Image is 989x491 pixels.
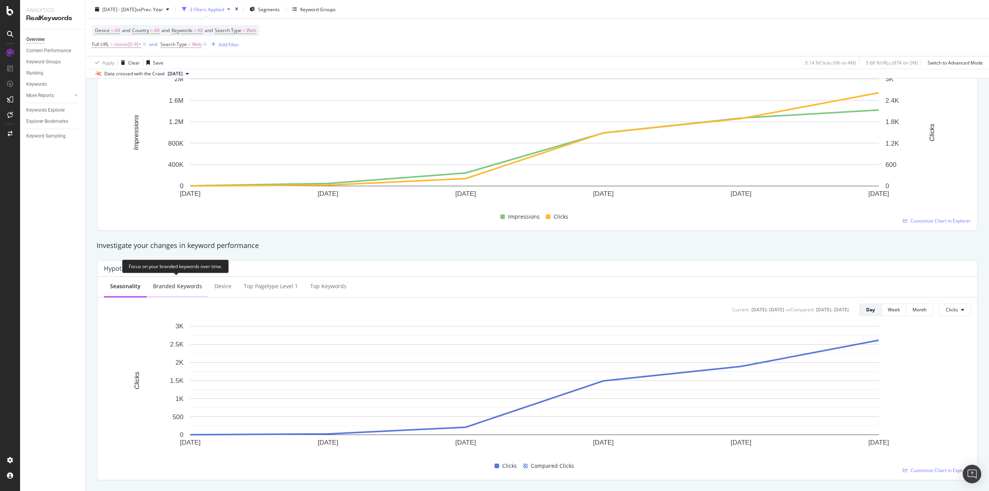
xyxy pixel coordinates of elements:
button: Week [882,304,906,316]
a: Customize Chart in Explorer [903,467,971,474]
div: RealKeywords [26,14,79,23]
div: Explorer Bookmarks [26,117,68,126]
span: Keywords [172,27,192,34]
button: Switch to Advanced Mode [924,56,983,69]
span: [DATE] - [DATE] [102,6,136,12]
button: Clear [118,56,140,69]
div: Open Intercom Messenger [963,465,981,483]
span: = [111,27,114,34]
div: [DATE] - [DATE] [751,306,784,313]
span: All [197,25,203,36]
div: Content Performance [26,47,71,55]
div: [DATE] - [DATE] [816,306,849,313]
text: [DATE] [180,190,201,197]
button: [DATE] - [DATE]vsPrev. Year [92,3,172,15]
text: 800K [168,140,184,147]
button: Clicks [939,304,971,316]
span: Search Type [215,27,241,34]
button: Add Filter [208,40,239,49]
div: Device [214,282,231,290]
div: vs Compared : [786,306,814,313]
text: Clicks [133,372,141,389]
span: Clicks [502,461,517,471]
div: Keyword Groups [300,6,336,12]
span: Clicks [946,306,958,313]
a: Overview [26,36,80,44]
div: Analytics [26,6,79,14]
button: [DATE] [165,69,192,78]
text: [DATE] [868,439,889,446]
div: Keywords Explorer [26,106,65,114]
span: Segments [258,6,280,12]
div: More Reports [26,92,54,100]
span: Web [246,25,256,36]
a: Keywords Explorer [26,106,80,114]
button: Segments [246,3,283,15]
text: [DATE] [455,439,476,446]
span: and [122,27,130,34]
text: [DATE] [868,190,889,197]
span: = [243,27,245,34]
div: 3 Filters Applied [190,6,224,12]
button: Keyword Groups [289,3,339,15]
text: 2K [175,359,184,366]
div: A chart. [104,75,965,209]
span: All [154,25,160,36]
div: Week [888,306,900,313]
text: [DATE] [593,190,614,197]
div: Save [153,59,163,66]
span: Customize Chart in Explorer [911,217,971,224]
div: times [233,5,240,13]
text: Impressions [133,115,140,150]
div: Current: [732,306,750,313]
text: 400K [168,161,184,168]
a: Keywords [26,80,80,88]
text: 0 [180,431,184,438]
div: Add Filter [219,41,239,48]
div: Keyword Sampling [26,132,66,140]
button: and [149,41,157,48]
text: [DATE] [731,190,751,197]
span: Full URL [92,41,109,48]
text: 3K [175,323,184,330]
span: Customize Chart in Explorer [911,467,971,474]
text: [DATE] [455,190,476,197]
div: Month [913,306,926,313]
div: Ranking [26,69,43,77]
button: 3 Filters Applied [179,3,233,15]
div: Branded Keywords [153,282,202,290]
svg: A chart. [104,322,965,459]
text: [DATE] [318,190,338,197]
a: Ranking [26,69,80,77]
div: Overview [26,36,45,44]
span: and [161,27,170,34]
a: Explorer Bookmarks [26,117,80,126]
text: 1.8K [885,118,899,126]
text: [DATE] [318,439,338,446]
text: 1.2K [885,140,899,147]
div: Focus on your branded keywords over time. [122,260,229,273]
div: Switch to Advanced Mode [928,59,983,66]
span: Country [132,27,149,34]
div: 5.68 % URLs ( 87K on 2M ) [866,59,918,66]
div: Investigate your changes in keyword performance [97,241,978,251]
span: = [194,27,196,34]
span: Device [95,27,110,34]
button: Save [143,56,163,69]
button: Apply [92,56,114,69]
text: 2M [174,75,184,83]
text: 2.5K [170,341,184,348]
span: Web [192,39,202,50]
text: 500 [173,413,184,420]
text: 1.5K [170,377,184,384]
text: [DATE] [731,439,751,446]
span: = [150,27,153,34]
span: Search Type [160,41,187,48]
button: Month [906,304,933,316]
div: Seasonality [110,282,141,290]
span: = [110,41,113,48]
text: 3K [885,75,894,83]
span: Compared Clicks [531,461,574,471]
span: Clicks [554,212,568,221]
